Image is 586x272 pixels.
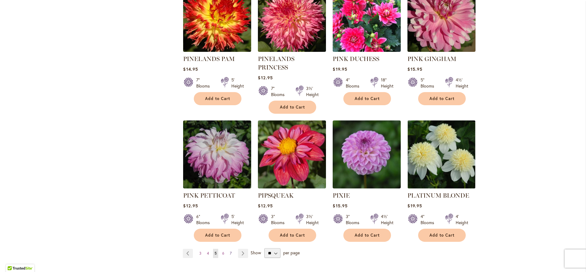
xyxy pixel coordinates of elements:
a: PINELANDS PAM [183,55,235,63]
img: PLATINUM BLONDE [407,120,476,188]
span: $12.95 [258,75,273,81]
span: Show [251,250,261,256]
span: Add to Cart [429,96,454,101]
span: 3 [199,251,201,256]
div: 4½' Height [456,77,468,89]
div: 3" Blooms [346,213,363,226]
span: 6 [222,251,224,256]
div: 7" Blooms [271,85,288,98]
a: PINK GINGHAM [407,47,476,53]
span: Add to Cart [355,233,380,238]
div: 4' Height [456,213,468,226]
a: PINELANDS PRINCESS [258,55,295,71]
span: $15.95 [407,66,422,72]
a: PINK DUCHESS [333,55,379,63]
a: 6 [221,249,226,258]
img: Pink Petticoat [183,120,251,188]
a: PIXIE [333,184,401,190]
a: PINK PETTICOAT [183,192,235,199]
a: PINK DUCHESS [333,47,401,53]
button: Add to Cart [418,92,466,105]
span: $14.95 [183,66,198,72]
a: PIXIE [333,192,350,199]
a: PINELANDS PRINCESS [258,47,326,53]
button: Add to Cart [418,229,466,242]
div: 4" Blooms [421,213,438,226]
a: Pink Petticoat [183,184,251,190]
div: 4" Blooms [346,77,363,89]
a: PLATINUM BLONDE [407,192,469,199]
button: Add to Cart [343,229,391,242]
div: 5' Height [231,77,244,89]
iframe: Launch Accessibility Center [5,250,22,267]
button: Add to Cart [194,92,241,105]
span: per page [283,250,300,256]
div: 18" Height [381,77,393,89]
div: 5' Height [231,213,244,226]
div: 5" Blooms [421,77,438,89]
button: Add to Cart [343,92,391,105]
span: $12.95 [183,203,198,209]
a: PINELANDS PAM [183,47,251,53]
span: Add to Cart [355,96,380,101]
span: Add to Cart [280,233,305,238]
a: PIPSQUEAK [258,184,326,190]
div: 3½' Height [306,85,319,98]
span: $19.95 [333,66,347,72]
div: 4½' Height [381,213,393,226]
a: 7 [228,249,233,258]
span: $15.95 [333,203,347,209]
button: Add to Cart [269,101,316,114]
button: Add to Cart [194,229,241,242]
a: PIPSQUEAK [258,192,294,199]
span: $19.95 [407,203,422,209]
a: PLATINUM BLONDE [407,184,476,190]
div: 3" Blooms [271,213,288,226]
span: Add to Cart [205,233,230,238]
span: $12.95 [258,203,273,209]
img: PIXIE [333,120,401,188]
button: Add to Cart [269,229,316,242]
div: 6" Blooms [196,213,213,226]
div: 3½' Height [306,213,319,226]
span: 7 [230,251,232,256]
a: 4 [205,249,211,258]
a: 3 [198,249,203,258]
span: 4 [207,251,209,256]
a: PINK GINGHAM [407,55,456,63]
span: 5 [215,251,217,256]
span: Add to Cart [280,105,305,110]
span: Add to Cart [429,233,454,238]
div: 7" Blooms [196,77,213,89]
span: Add to Cart [205,96,230,101]
img: PIPSQUEAK [258,120,326,188]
